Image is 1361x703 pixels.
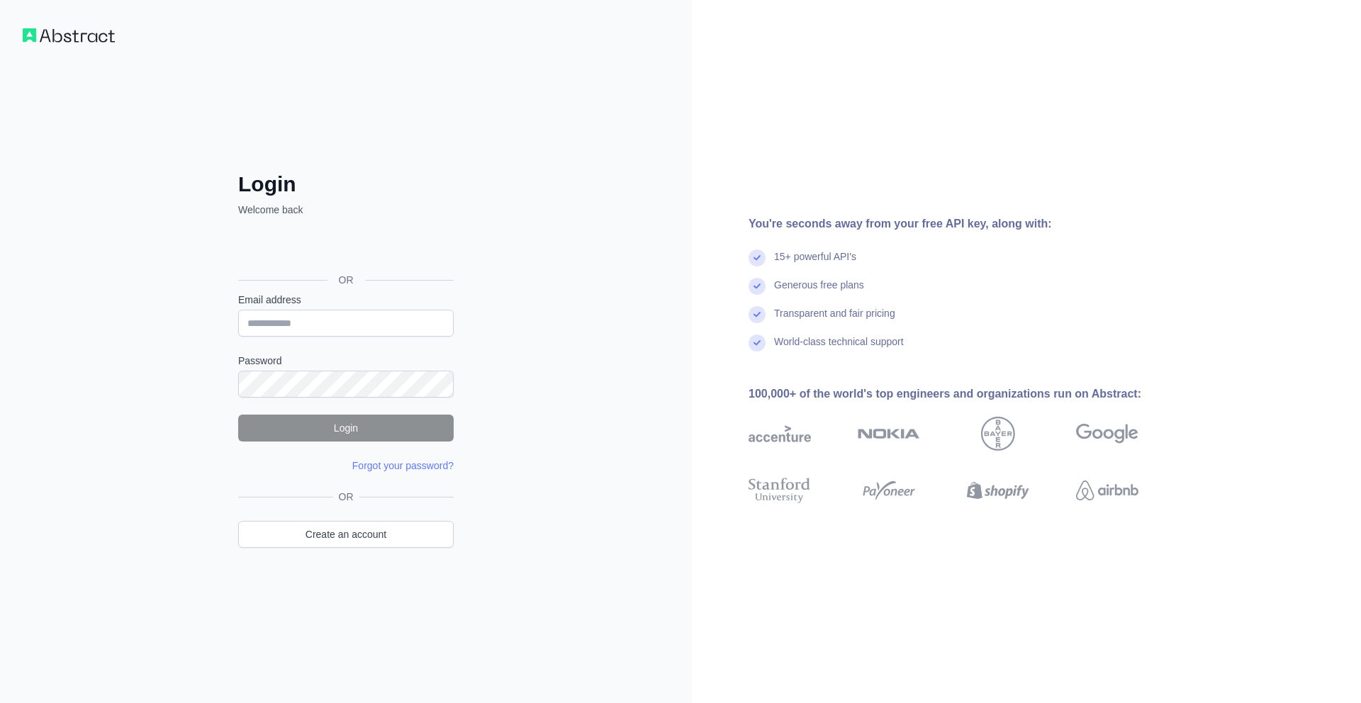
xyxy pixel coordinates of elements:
[749,386,1184,403] div: 100,000+ of the world's top engineers and organizations run on Abstract:
[774,306,895,334] div: Transparent and fair pricing
[774,334,904,363] div: World-class technical support
[238,293,454,307] label: Email address
[23,28,115,43] img: Workflow
[238,171,454,197] h2: Login
[749,475,811,506] img: stanford university
[238,203,454,217] p: Welcome back
[858,417,920,451] img: nokia
[749,334,766,351] img: check mark
[774,278,864,306] div: Generous free plans
[774,249,856,278] div: 15+ powerful API's
[238,354,454,368] label: Password
[1076,475,1138,506] img: airbnb
[238,521,454,548] a: Create an account
[1076,417,1138,451] img: google
[238,415,454,442] button: Login
[231,232,458,264] iframe: Sign in with Google Button
[333,490,359,504] span: OR
[981,417,1015,451] img: bayer
[327,273,365,287] span: OR
[858,475,920,506] img: payoneer
[749,306,766,323] img: check mark
[749,417,811,451] img: accenture
[352,460,454,471] a: Forgot your password?
[749,249,766,266] img: check mark
[749,215,1184,232] div: You're seconds away from your free API key, along with:
[967,475,1029,506] img: shopify
[749,278,766,295] img: check mark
